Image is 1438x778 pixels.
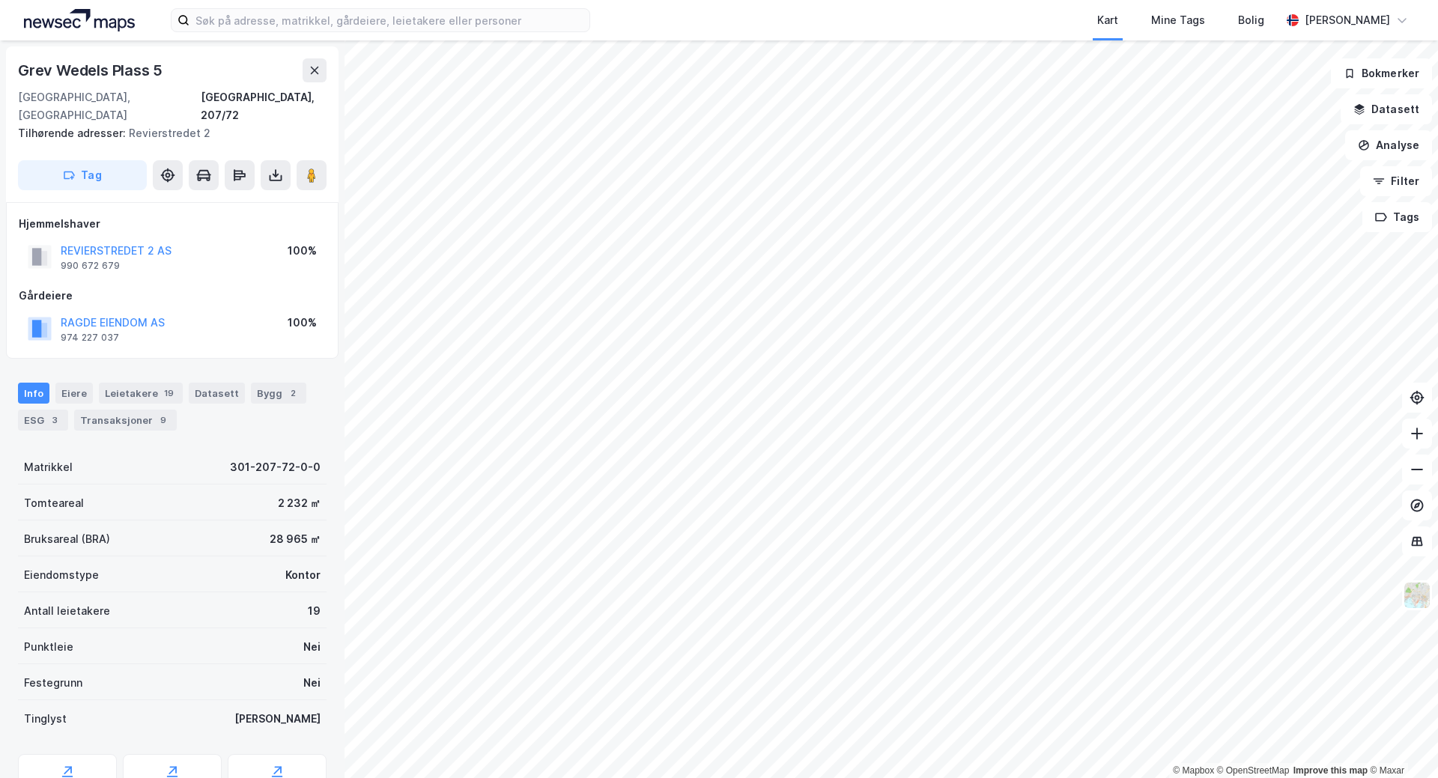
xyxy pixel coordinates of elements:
div: 100% [288,242,317,260]
div: [GEOGRAPHIC_DATA], [GEOGRAPHIC_DATA] [18,88,201,124]
div: Matrikkel [24,458,73,476]
button: Analyse [1345,130,1432,160]
div: Eiere [55,383,93,404]
a: OpenStreetMap [1217,765,1290,776]
div: 100% [288,314,317,332]
div: Bygg [251,383,306,404]
div: Info [18,383,49,404]
span: Tilhørende adresser: [18,127,129,139]
button: Filter [1360,166,1432,196]
iframe: Chat Widget [1363,706,1438,778]
div: [GEOGRAPHIC_DATA], 207/72 [201,88,327,124]
div: 19 [308,602,321,620]
div: Tinglyst [24,710,67,728]
div: [PERSON_NAME] [1305,11,1390,29]
div: Punktleie [24,638,73,656]
button: Bokmerker [1331,58,1432,88]
div: 9 [156,413,171,428]
div: Antall leietakere [24,602,110,620]
div: Bolig [1238,11,1264,29]
button: Tag [18,160,147,190]
div: Grev Wedels Plass 5 [18,58,166,82]
div: 990 672 679 [61,260,120,272]
div: Festegrunn [24,674,82,692]
div: [PERSON_NAME] [234,710,321,728]
div: 974 227 037 [61,332,119,344]
div: 19 [161,386,177,401]
div: Kart [1097,11,1118,29]
button: Tags [1362,202,1432,232]
div: Tomteareal [24,494,84,512]
div: 301-207-72-0-0 [230,458,321,476]
div: 3 [47,413,62,428]
div: ESG [18,410,68,431]
div: Leietakere [99,383,183,404]
div: Transaksjoner [74,410,177,431]
div: Nei [303,674,321,692]
div: 28 965 ㎡ [270,530,321,548]
div: Hjemmelshaver [19,215,326,233]
div: Kontrollprogram for chat [1363,706,1438,778]
button: Datasett [1341,94,1432,124]
a: Improve this map [1293,765,1368,776]
div: 2 232 ㎡ [278,494,321,512]
div: Revierstredet 2 [18,124,315,142]
div: Gårdeiere [19,287,326,305]
img: Z [1403,581,1431,610]
div: 2 [285,386,300,401]
input: Søk på adresse, matrikkel, gårdeiere, leietakere eller personer [189,9,589,31]
div: Nei [303,638,321,656]
div: Mine Tags [1151,11,1205,29]
img: logo.a4113a55bc3d86da70a041830d287a7e.svg [24,9,135,31]
div: Kontor [285,566,321,584]
a: Mapbox [1173,765,1214,776]
div: Bruksareal (BRA) [24,530,110,548]
div: Eiendomstype [24,566,99,584]
div: Datasett [189,383,245,404]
